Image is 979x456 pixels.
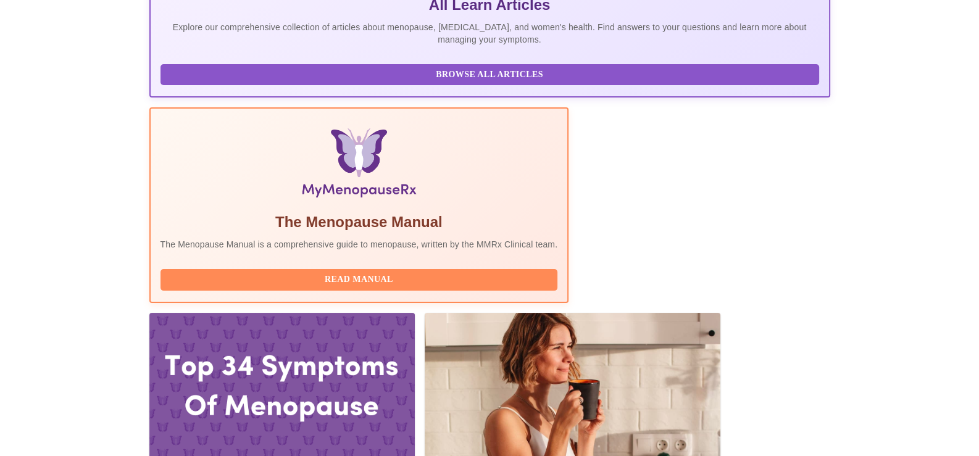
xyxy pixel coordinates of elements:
[160,212,558,232] h5: The Menopause Manual
[160,64,819,86] button: Browse All Articles
[160,21,819,46] p: Explore our comprehensive collection of articles about menopause, [MEDICAL_DATA], and women's hea...
[160,269,558,291] button: Read Manual
[160,273,561,284] a: Read Manual
[173,272,546,288] span: Read Manual
[223,128,494,202] img: Menopause Manual
[173,67,807,83] span: Browse All Articles
[160,238,558,251] p: The Menopause Manual is a comprehensive guide to menopause, written by the MMRx Clinical team.
[160,68,822,79] a: Browse All Articles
